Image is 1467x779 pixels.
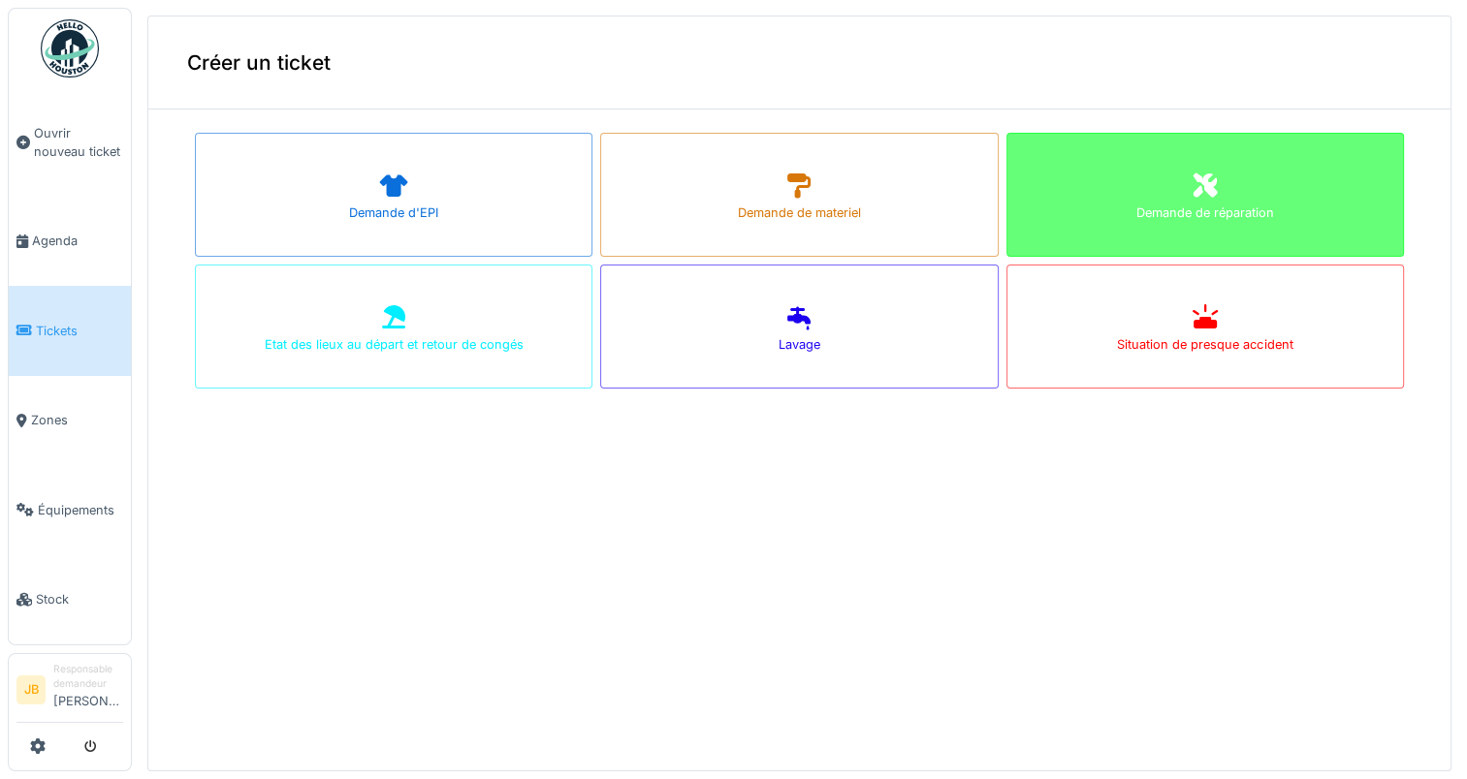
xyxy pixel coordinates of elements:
div: Demande d'EPI [349,203,438,222]
span: Tickets [36,322,123,340]
a: Tickets [9,286,131,375]
div: Créer un ticket [148,16,1451,109]
div: Responsable demandeur [53,662,123,692]
div: Lavage [779,335,820,354]
span: Ouvrir nouveau ticket [34,124,123,161]
span: Équipements [38,501,123,519]
div: Demande de materiel [738,203,861,222]
a: Équipements [9,465,131,554]
a: Stock [9,554,131,643]
span: Zones [31,411,123,429]
a: Zones [9,376,131,465]
img: Badge_color-CXgf-gQk.svg [41,19,99,78]
a: Ouvrir nouveau ticket [9,88,131,197]
span: Stock [36,590,123,608]
div: Demande de réparation [1136,203,1274,222]
li: JB [16,675,46,704]
li: [PERSON_NAME] [53,662,123,718]
div: Etat des lieux au départ et retour de congés [265,335,524,354]
a: JB Responsable demandeur[PERSON_NAME] [16,662,123,723]
span: Agenda [32,232,123,250]
a: Agenda [9,197,131,286]
div: Situation de presque accident [1117,335,1292,354]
